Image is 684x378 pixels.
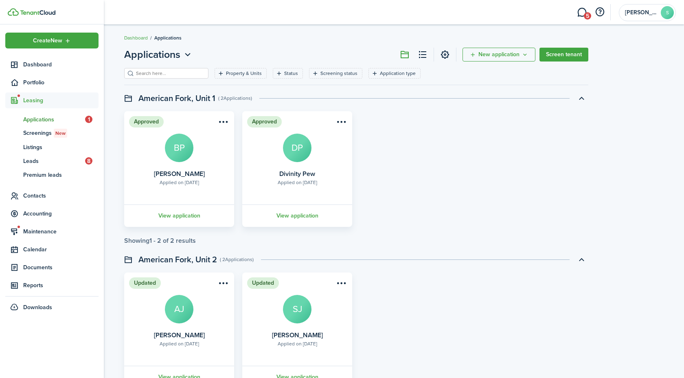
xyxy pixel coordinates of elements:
button: Open resource center [593,5,607,19]
img: TenantCloud [20,10,55,15]
span: Shelby [625,10,658,15]
span: Screenings [23,129,99,138]
a: Messaging [574,2,590,23]
a: ScreeningsNew [5,126,99,140]
span: Leasing [23,96,99,105]
div: Applied on [DATE] [278,179,317,186]
filter-tag: Open filter [215,68,267,79]
img: TenantCloud [8,8,19,16]
span: Calendar [23,245,99,254]
button: Open menu [216,118,229,129]
span: Applications [23,115,85,124]
span: Documents [23,263,99,272]
span: New application [478,52,520,57]
avatar-text: S [661,6,674,19]
span: Reports [23,281,99,290]
avatar-text: DP [283,134,311,162]
a: Dashboard [124,34,148,42]
div: Applied on [DATE] [160,179,199,186]
div: Showing results [124,237,196,244]
swimlane-title: American Fork, Unit 2 [138,253,217,266]
div: Applied on [DATE] [278,340,317,347]
span: Create New [33,38,62,44]
filter-tag-label: Application type [380,70,416,77]
button: New application [463,48,535,62]
avatar-text: SJ [283,295,311,323]
span: Listings [23,143,99,152]
a: Leads8 [5,154,99,168]
span: Contacts [23,191,99,200]
span: 5 [584,12,591,20]
button: Open menu [216,279,229,290]
a: Premium leads [5,168,99,182]
button: Open menu [334,279,347,290]
a: Listings [5,140,99,154]
span: New [55,130,66,137]
span: Applications [154,34,182,42]
a: Applications1 [5,112,99,126]
button: Open menu [463,48,535,62]
application-list-swimlane-item: Toggle accordion [124,111,588,244]
span: Premium leads [23,171,99,179]
button: Open menu [334,118,347,129]
filter-tag-label: Property & Units [226,70,262,77]
swimlane-subtitle: ( 2 Applications ) [218,94,252,102]
filter-tag-label: Screening status [320,70,357,77]
status: Approved [129,116,164,127]
span: Accounting [23,209,99,218]
a: View application [123,204,235,227]
span: Maintenance [23,227,99,236]
a: Reports [5,277,99,293]
a: Dashboard [5,57,99,73]
button: Open menu [124,47,193,62]
button: Open menu [5,33,99,48]
avatar-text: BP [165,134,193,162]
button: Applications [124,47,193,62]
span: Applications [124,47,180,62]
card-title: [PERSON_NAME] [272,332,323,339]
span: 1 [85,116,92,123]
span: Leads [23,157,85,165]
span: Dashboard [23,60,99,69]
span: Portfolio [23,78,99,87]
div: Applied on [DATE] [160,340,199,347]
button: Toggle accordion [574,253,588,266]
card-title: Divinity Pew [279,170,315,178]
avatar-text: AJ [165,295,193,323]
status: Updated [247,277,279,289]
filter-tag: Open filter [368,68,421,79]
swimlane-subtitle: ( 2 Applications ) [220,256,254,263]
swimlane-title: American Fork, Unit 1 [138,92,215,104]
span: 8 [85,157,92,165]
card-title: [PERSON_NAME] [154,332,205,339]
a: Screen tenant [539,48,588,62]
filter-tag: Open filter [273,68,303,79]
input: Search here... [134,70,206,77]
span: Downloads [23,303,52,312]
status: Approved [247,116,282,127]
filter-tag: Open filter [309,68,362,79]
filter-tag-label: Status [284,70,298,77]
pagination-page-total: 1 - 2 of 2 [149,236,174,245]
a: View application [241,204,353,227]
button: Toggle accordion [574,91,588,105]
status: Updated [129,277,161,289]
card-title: [PERSON_NAME] [154,170,205,178]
